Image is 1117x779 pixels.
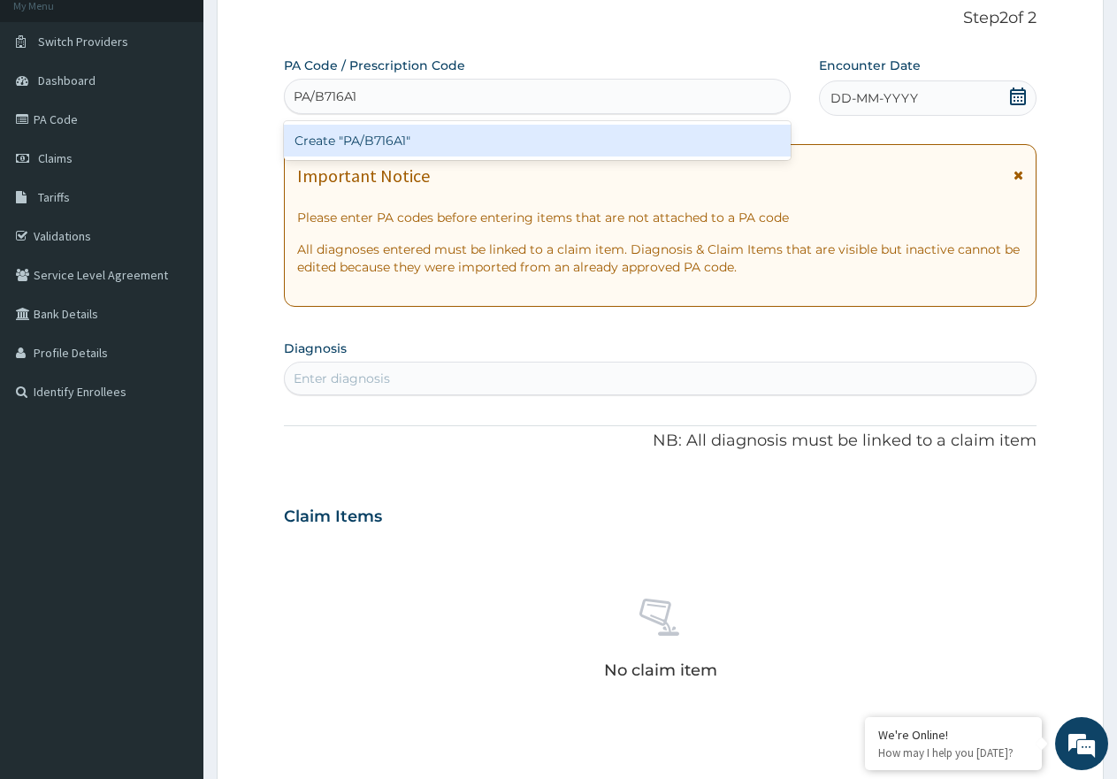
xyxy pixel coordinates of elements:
div: Enter diagnosis [294,370,390,387]
h1: Important Notice [297,166,430,186]
img: d_794563401_company_1708531726252_794563401 [33,88,72,133]
h3: Claim Items [284,508,382,527]
label: Encounter Date [819,57,921,74]
label: Diagnosis [284,340,347,357]
textarea: Type your message and hit 'Enter' [9,483,337,545]
div: Create "PA/B716A1" [284,125,791,157]
span: We're online! [103,223,244,401]
div: Minimize live chat window [290,9,333,51]
p: Step 2 of 2 [284,9,1037,28]
p: NB: All diagnosis must be linked to a claim item [284,430,1037,453]
span: DD-MM-YYYY [830,89,918,107]
label: PA Code / Prescription Code [284,57,465,74]
div: We're Online! [878,727,1029,743]
p: No claim item [604,661,717,679]
span: Dashboard [38,73,96,88]
p: Please enter PA codes before entering items that are not attached to a PA code [297,209,1023,226]
div: Chat with us now [92,99,297,122]
span: Tariffs [38,189,70,205]
p: All diagnoses entered must be linked to a claim item. Diagnosis & Claim Items that are visible bu... [297,241,1023,276]
span: Switch Providers [38,34,128,50]
span: Claims [38,150,73,166]
p: How may I help you today? [878,745,1029,760]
